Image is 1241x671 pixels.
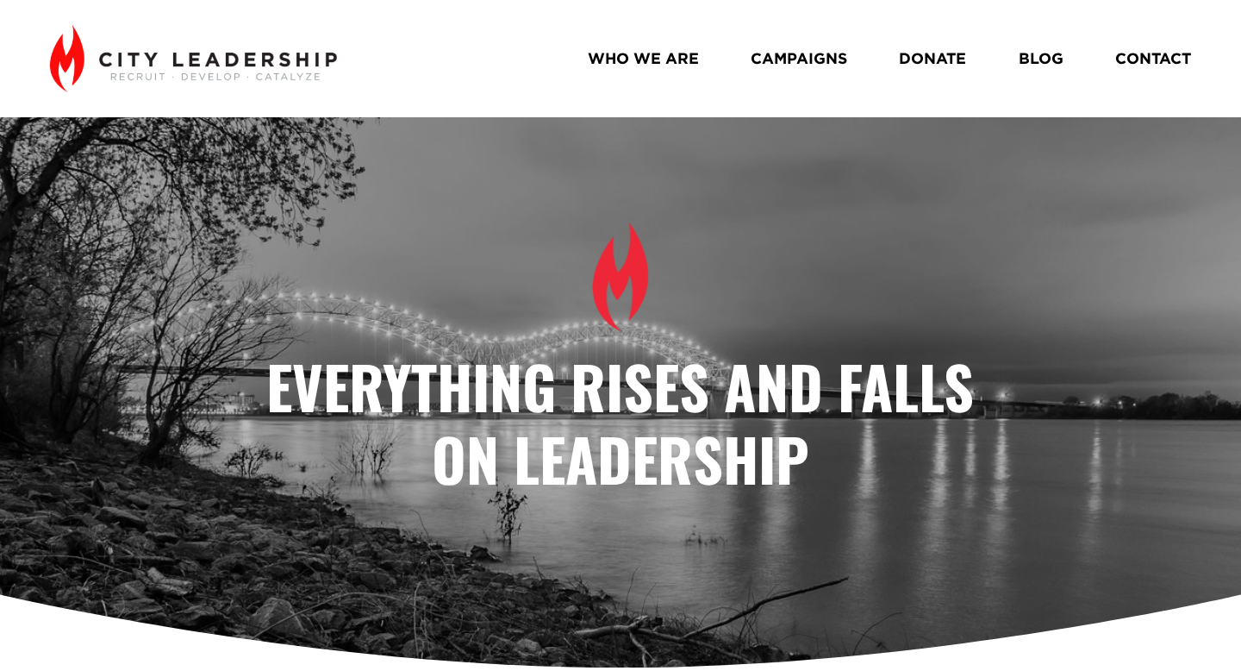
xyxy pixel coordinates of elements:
[1019,43,1063,73] a: BLOG
[1115,43,1191,73] a: CONTACT
[266,342,988,502] strong: Everything Rises and Falls on Leadership
[588,43,699,73] a: WHO WE ARE
[751,43,847,73] a: CAMPAIGNS
[50,25,337,92] img: City Leadership - Recruit. Develop. Catalyze.
[899,43,966,73] a: DONATE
